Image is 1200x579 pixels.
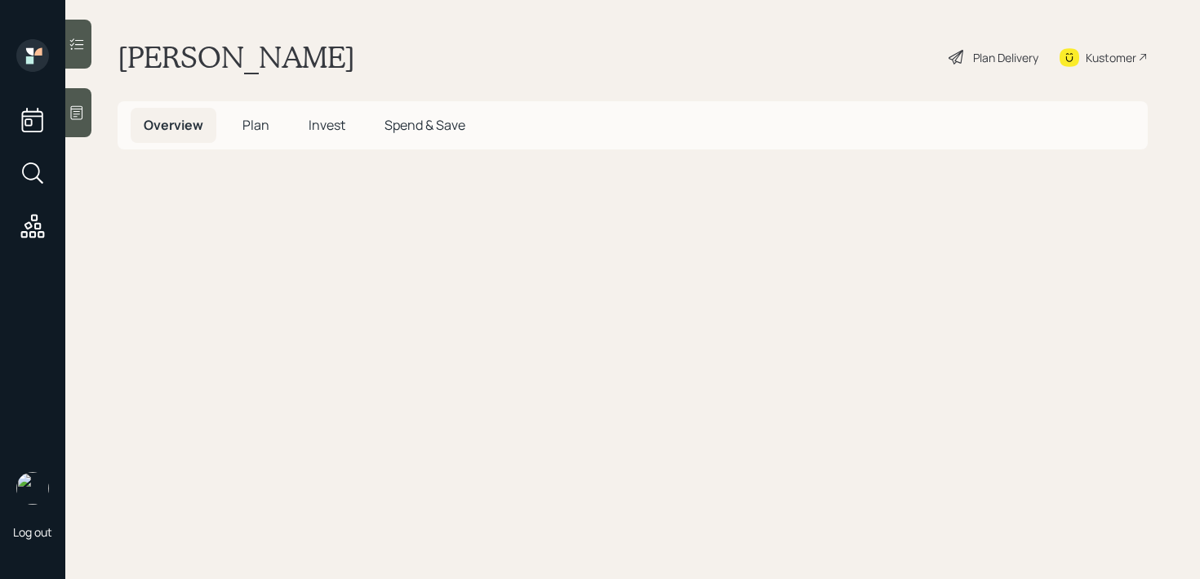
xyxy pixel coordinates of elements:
img: retirable_logo.png [16,472,49,505]
div: Plan Delivery [973,49,1038,66]
div: Kustomer [1086,49,1136,66]
span: Invest [309,116,345,134]
span: Spend & Save [384,116,465,134]
h1: [PERSON_NAME] [118,39,355,75]
span: Plan [242,116,269,134]
div: Log out [13,524,52,540]
span: Overview [144,116,203,134]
